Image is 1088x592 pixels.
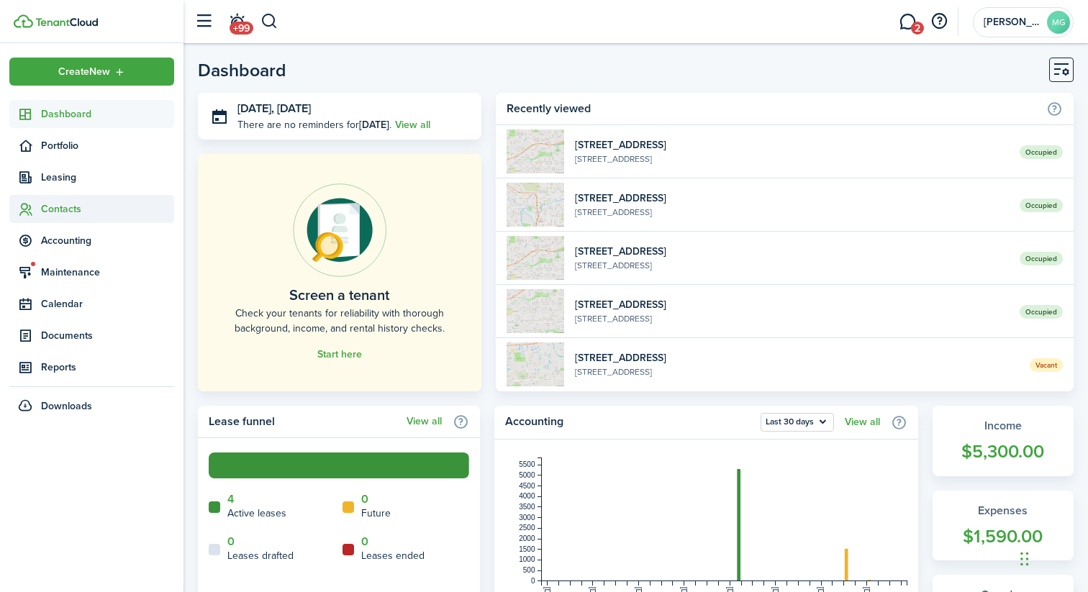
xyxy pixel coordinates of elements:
home-widget-title: Lease funnel [209,413,399,430]
tspan: 500 [523,566,535,574]
tspan: 4000 [520,492,536,500]
a: View all [407,416,442,427]
button: Last 30 days [761,413,834,432]
span: Occupied [1020,252,1063,265]
home-widget-title: Recently viewed [507,100,1039,117]
home-placeholder-title: Screen a tenant [289,284,389,306]
tspan: 3500 [520,503,536,511]
img: TenantCloud [14,14,33,28]
b: [DATE] [359,117,389,132]
a: Messaging [894,4,921,40]
tspan: 2500 [520,524,536,532]
p: There are no reminders for . [237,117,391,132]
button: Search [260,9,278,34]
h3: [DATE], [DATE] [237,100,471,118]
span: Reports [41,360,174,375]
home-widget-title: Future [361,506,391,521]
button: Open menu [761,413,834,432]
button: Customise [1049,58,1074,82]
widget-stats-title: Income [947,417,1059,434]
span: Downloads [41,399,92,414]
widget-stats-count: $5,300.00 [947,438,1059,465]
tspan: 4500 [520,482,536,490]
iframe: Chat Widget [1016,523,1088,592]
a: Income$5,300.00 [933,406,1074,476]
img: 1 [507,342,564,386]
span: +99 [230,22,253,35]
button: Open menu [9,58,174,86]
a: Dashboard [9,100,174,128]
button: Open sidebar [190,8,217,35]
tspan: 5000 [520,471,536,479]
home-placeholder-description: Check your tenants for reliability with thorough background, income, and rental history checks. [230,306,449,336]
span: Dashboard [41,106,174,122]
img: 1 [507,183,564,227]
tspan: 1000 [520,555,536,563]
a: Expenses$1,590.00 [933,491,1074,561]
tspan: 5500 [520,460,536,468]
widget-list-item-title: [STREET_ADDRESS] [575,244,1009,259]
span: Leasing [41,170,174,185]
img: Online payments [293,183,386,277]
span: Accounting [41,233,174,248]
span: Calendar [41,296,174,311]
widget-list-item-description: [STREET_ADDRESS] [575,259,1009,272]
a: 0 [361,493,368,506]
span: Miller Group Partners LLC [984,17,1041,27]
a: View all [845,416,880,428]
widget-list-item-description: [STREET_ADDRESS] [575,152,1009,165]
img: 1 [507,289,564,333]
span: Documents [41,328,174,343]
div: Drag [1020,537,1029,580]
widget-list-item-title: [STREET_ADDRESS] [575,297,1009,312]
span: 2 [911,22,924,35]
widget-stats-count: $1,590.00 [947,523,1059,550]
widget-list-item-description: [STREET_ADDRESS] [575,206,1009,219]
a: 0 [227,535,235,548]
widget-list-item-description: [STREET_ADDRESS] [575,312,1009,325]
avatar-text: MG [1047,11,1070,34]
header-page-title: Dashboard [198,61,286,79]
widget-list-item-description: [STREET_ADDRESS] [575,365,1019,378]
home-widget-title: Accounting [505,413,753,432]
tspan: 3000 [520,514,536,522]
span: Vacant [1030,358,1063,372]
home-widget-title: Leases ended [361,548,425,563]
a: Start here [317,349,362,360]
span: Occupied [1020,305,1063,319]
button: Open resource center [927,9,951,34]
img: TenantCloud [35,18,98,27]
span: Contacts [41,201,174,217]
tspan: 2000 [520,534,536,542]
a: 0 [361,535,368,548]
span: Occupied [1020,199,1063,212]
a: Notifications [223,4,250,40]
tspan: 0 [531,577,535,585]
home-widget-title: Leases drafted [227,548,294,563]
span: Create New [58,67,110,77]
span: Portfolio [41,138,174,153]
tspan: 1500 [520,545,536,553]
a: Reports [9,353,174,381]
span: Maintenance [41,265,174,280]
widget-list-item-title: [STREET_ADDRESS] [575,137,1009,152]
a: 4 [227,493,234,506]
img: 1 [507,236,564,280]
widget-stats-title: Expenses [947,502,1059,519]
widget-list-item-title: [STREET_ADDRESS] [575,191,1009,206]
home-widget-title: Active leases [227,506,286,521]
widget-list-item-title: [STREET_ADDRESS] [575,350,1019,365]
span: Occupied [1020,145,1063,159]
img: 1 [507,129,564,173]
a: View all [395,117,430,132]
